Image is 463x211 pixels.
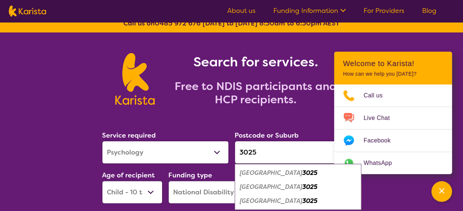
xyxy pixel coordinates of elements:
[364,158,401,169] span: WhatsApp
[238,166,358,180] div: Altona East 3025
[364,135,399,146] span: Facebook
[9,6,46,17] img: Karista logo
[238,194,358,208] div: Altona North 3025
[240,197,302,205] em: [GEOGRAPHIC_DATA]
[123,19,340,28] b: Call us on [DATE] to [DATE] 8:30am to 6:30pm AEST
[343,59,443,68] h2: Welcome to Karista!
[164,53,348,71] h1: Search for services.
[102,131,156,140] label: Service required
[364,6,404,15] a: For Providers
[302,169,318,177] em: 3025
[334,52,452,174] div: Channel Menu
[235,131,299,140] label: Postcode or Suburb
[273,6,346,15] a: Funding Information
[240,169,302,177] em: [GEOGRAPHIC_DATA]
[102,171,155,180] label: Age of recipient
[334,152,452,174] a: Web link opens in a new tab.
[115,53,155,105] img: Karista logo
[364,90,392,101] span: Call us
[235,141,361,164] input: Type
[168,171,212,180] label: Funding type
[364,113,399,124] span: Live Chat
[431,181,452,202] button: Channel Menu
[164,80,348,106] h2: Free to NDIS participants and HCP recipients.
[155,19,201,28] a: 0485 972 676
[343,71,443,77] p: How can we help you [DATE]?
[227,6,256,15] a: About us
[302,197,318,205] em: 3025
[334,84,452,174] ul: Choose channel
[422,6,436,15] a: Blog
[238,180,358,194] div: Altona Gate 3025
[240,183,302,191] em: [GEOGRAPHIC_DATA]
[302,183,318,191] em: 3025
